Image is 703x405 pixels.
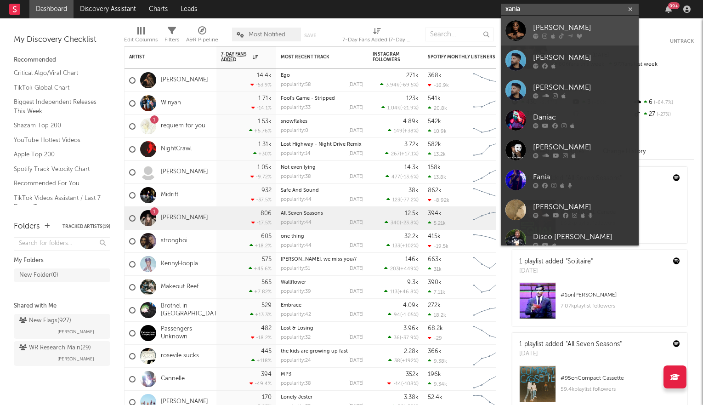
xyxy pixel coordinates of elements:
a: WR Research Main(29)[PERSON_NAME] [14,341,110,366]
button: Tracked Artists(19) [62,224,110,229]
a: Not even lying [281,165,316,170]
div: 158k [428,165,441,171]
a: Disco [PERSON_NAME] [501,225,639,255]
div: 3.72k [404,142,419,148]
div: [DATE] [348,381,363,386]
div: -19.5k [428,243,448,249]
a: Fania [501,165,639,195]
div: +13.3 % [250,312,272,318]
div: -14.1 % [251,105,272,111]
div: ( ) [388,128,419,134]
svg: Chart title [469,368,510,391]
span: 1.04k [387,106,400,111]
a: Cannelle [161,375,185,383]
a: snowflakes [281,119,307,124]
div: Recommended [14,55,110,66]
span: 340 [391,221,400,226]
span: -37.9 % [401,336,417,341]
a: All Seven Seasons [281,211,323,216]
div: 575 [262,257,272,262]
div: ( ) [388,358,419,364]
div: All Seven Seasons [281,211,363,216]
div: 5.21k [428,220,446,226]
span: 36 [394,336,400,341]
div: 806 [261,211,272,217]
div: 663k [428,257,442,262]
div: popularity: 39 [281,289,311,294]
a: #1on[PERSON_NAME]7.07kplaylist followers [512,282,687,326]
span: 477 [391,175,400,180]
div: A&R Pipeline [186,34,218,46]
svg: Chart title [469,138,510,161]
div: popularity: 51 [281,266,310,271]
span: -27 % [655,112,671,117]
span: -69.5 % [401,83,417,88]
div: 541k [428,96,441,102]
svg: Chart title [469,345,510,368]
span: 7-Day Fans Added [221,51,250,63]
button: 99+ [665,6,672,13]
a: NightCrawl [161,145,192,153]
div: My Folders [14,255,110,266]
div: popularity: 38 [281,174,311,179]
div: [DATE] [348,220,363,225]
span: 94 [394,313,400,318]
div: ( ) [386,243,419,249]
div: ( ) [388,312,419,318]
a: Wallflower [281,280,306,285]
div: 932 [261,188,272,194]
svg: Chart title [469,299,510,322]
span: 133 [392,244,400,249]
div: New Folder ( 0 ) [19,270,58,281]
div: 542k [428,119,441,125]
div: [PERSON_NAME] [533,142,634,153]
span: +17.1 % [401,152,417,157]
a: Shazam Top 200 [14,120,101,131]
div: 368k [428,73,442,79]
span: -14 [393,382,401,387]
div: popularity: 42 [281,312,311,317]
div: 7.07k playlist followers [561,301,680,312]
span: [PERSON_NAME] [57,354,94,365]
a: Recommended For You [14,178,101,188]
span: 113 [390,290,397,295]
a: Fool's Game - Stripped [281,96,335,101]
a: the kids are growing up fast [281,349,348,354]
div: -8.92k [428,197,449,203]
div: +30 % [253,151,272,157]
div: -37.5 % [251,197,272,203]
div: +7.82 % [249,289,272,295]
div: 582k [428,142,441,148]
div: Most Recent Track [281,54,350,60]
div: Edit Columns [124,34,158,46]
a: Apple Top 200 [14,149,101,160]
a: Daniac [501,105,639,135]
div: -49.4 % [249,381,272,387]
span: 267 [391,152,400,157]
div: [DATE] [348,128,363,133]
div: 394 [261,371,272,377]
div: snowflakes [281,119,363,124]
svg: Chart title [469,276,510,299]
div: 6 [633,97,694,108]
span: 38 [394,359,400,364]
div: Filters [164,23,179,50]
span: -64.7 % [652,100,673,105]
div: popularity: 44 [281,243,312,248]
div: 123k [406,96,419,102]
div: monalisa, we miss you// [281,257,363,262]
div: 20.8k [428,105,447,111]
span: +102 % [402,244,417,249]
a: [PERSON_NAME] [501,75,639,105]
div: 1.71k [258,96,272,102]
div: Fania [533,171,634,183]
div: 415k [428,234,441,240]
div: +118 % [251,358,272,364]
div: 13.2k [428,151,446,157]
div: 31k [428,266,442,272]
a: "All Seven Seasons" [566,341,622,348]
div: ( ) [384,289,419,295]
a: Midrift [161,191,178,199]
div: 271k [406,73,419,79]
a: Lonely Jester [281,395,312,400]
